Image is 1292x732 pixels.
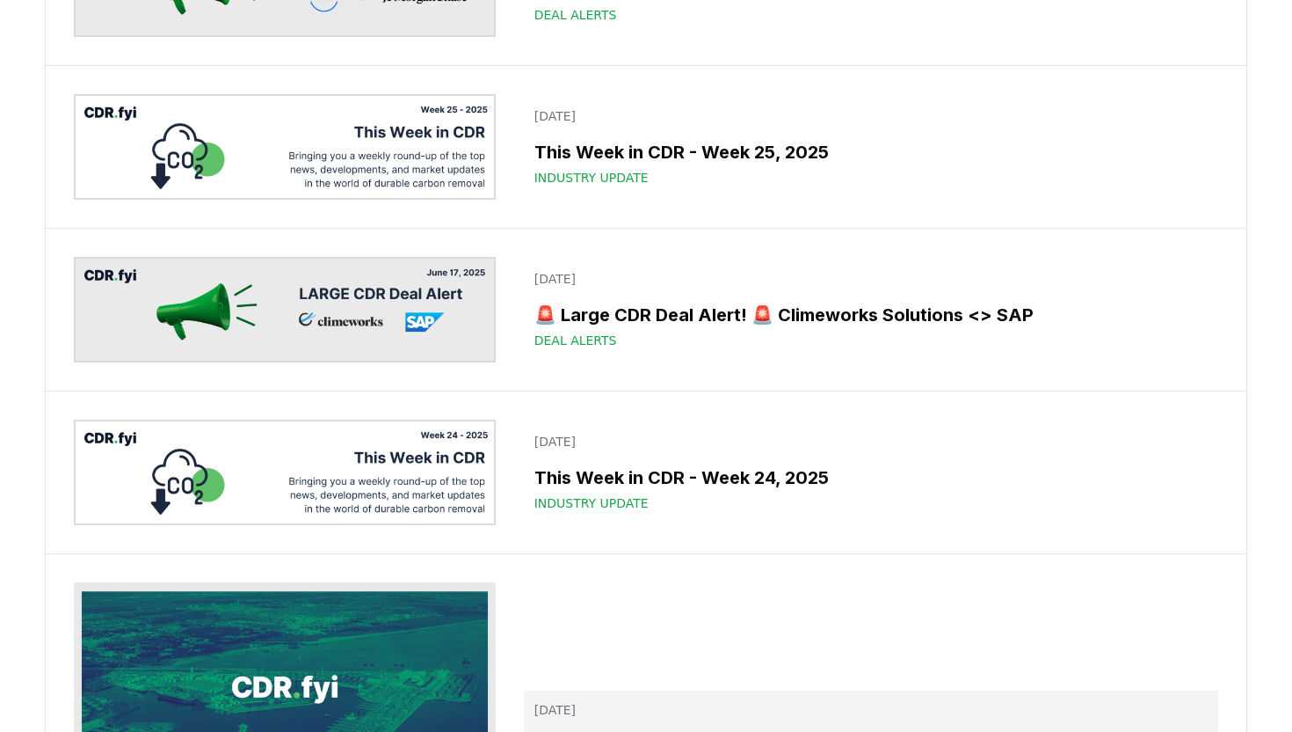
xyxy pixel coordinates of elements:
p: [DATE] [534,270,1208,288]
h3: This Week in CDR - Week 25, 2025 [534,139,1208,165]
a: [DATE]🚨 Large CDR Deal Alert! 🚨 Climeworks Solutions <> SAPDeal Alerts [524,260,1218,360]
p: [DATE] [534,107,1208,125]
img: 🚨 Large CDR Deal Alert! 🚨 Climeworks Solutions <> SAP blog post image [74,257,496,362]
p: [DATE] [534,433,1208,450]
img: This Week in CDR - Week 24, 2025 blog post image [74,420,496,525]
p: [DATE] [534,701,1208,719]
a: [DATE]This Week in CDR - Week 24, 2025Industry Update [524,422,1218,523]
span: Deal Alerts [534,332,617,349]
h3: This Week in CDR - Week 24, 2025 [534,465,1208,491]
span: Industry Update [534,169,649,187]
span: Deal Alerts [534,6,617,24]
img: This Week in CDR - Week 25, 2025 blog post image [74,94,496,200]
h3: 🚨 Large CDR Deal Alert! 🚨 Climeworks Solutions <> SAP [534,302,1208,328]
a: [DATE]This Week in CDR - Week 25, 2025Industry Update [524,97,1218,197]
span: Industry Update [534,494,649,512]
